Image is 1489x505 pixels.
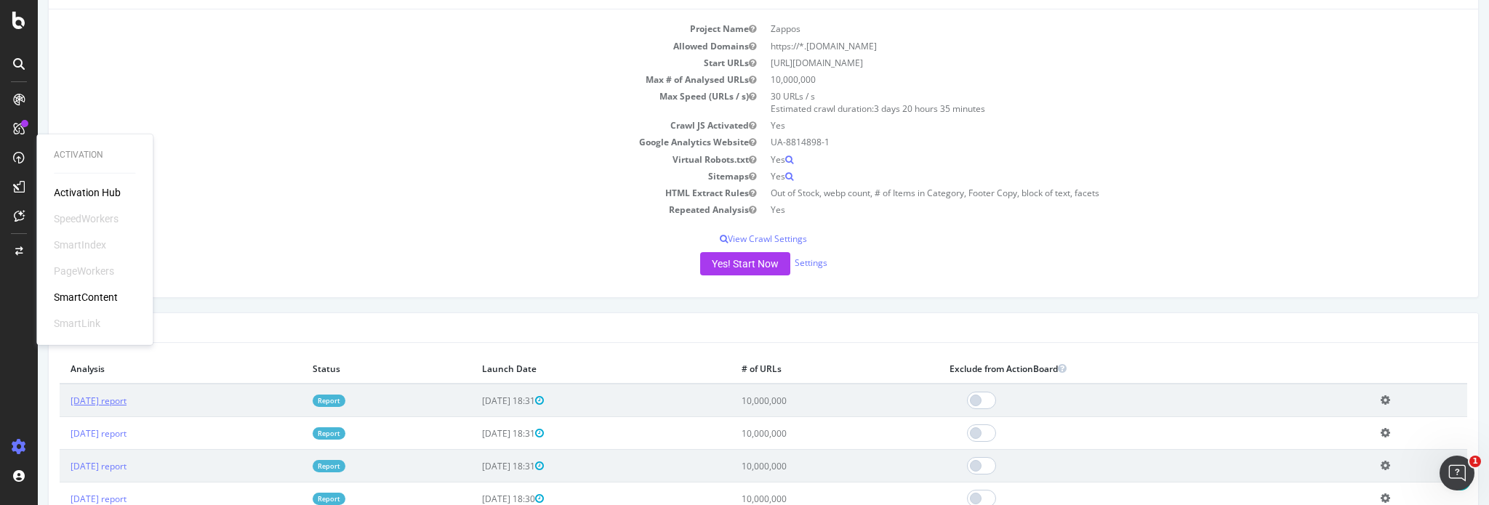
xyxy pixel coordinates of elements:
a: Report [275,427,308,440]
td: Start URLs [22,54,726,71]
span: [DATE] 18:30 [444,493,506,505]
a: SmartContent [54,290,118,304]
div: PageWorkers [54,264,114,278]
td: 10,000,000 [693,417,901,450]
th: Analysis [22,354,264,384]
td: Yes [726,117,1429,134]
a: [DATE] report [33,395,89,407]
td: Repeated Analysis [22,201,726,218]
td: 10,000,000 [693,384,901,417]
td: Yes [726,201,1429,218]
td: Zappos [726,20,1429,37]
td: Crawl JS Activated [22,117,726,134]
td: UA-8814898-1 [726,134,1429,150]
div: SmartIndex [54,238,106,252]
td: 30 URLs / s Estimated crawl duration: [726,88,1429,117]
a: Activation Hub [54,185,121,200]
a: Report [275,493,308,505]
a: [DATE] report [33,460,89,472]
a: [DATE] report [33,493,89,505]
div: SmartLink [54,316,100,331]
td: Yes [726,168,1429,185]
span: [DATE] 18:31 [444,460,506,472]
td: Yes [726,151,1429,168]
span: 1 [1469,456,1481,467]
span: [DATE] 18:31 [444,427,506,440]
div: Activation [54,149,135,161]
td: Google Analytics Website [22,134,726,150]
p: View Crawl Settings [22,233,1429,245]
a: Report [275,395,308,407]
td: 10,000,000 [693,450,901,482]
a: Settings [757,256,790,269]
td: Project Name [22,20,726,37]
td: Virtual Robots.txt [22,151,726,168]
td: 10,000,000 [726,71,1429,88]
iframe: Intercom live chat [1440,456,1474,490]
td: Max # of Analysed URLs [22,71,726,88]
th: Exclude from ActionBoard [901,354,1333,384]
a: Report [275,460,308,472]
td: https://*.[DOMAIN_NAME] [726,38,1429,54]
span: [DATE] 18:31 [444,395,506,407]
th: # of URLs [693,354,901,384]
td: Max Speed (URLs / s) [22,88,726,117]
button: Yes! Start Now [662,252,752,275]
td: Sitemaps [22,168,726,185]
th: Launch Date [433,354,693,384]
td: [URL][DOMAIN_NAME] [726,54,1429,71]
h4: Last 10 Crawls [22,320,1429,335]
th: Status [264,354,433,384]
div: SpeedWorkers [54,211,119,226]
td: Out of Stock, webp count, # of Items in Category, Footer Copy, block of text, facets [726,185,1429,201]
td: HTML Extract Rules [22,185,726,201]
span: 3 days 20 hours 35 minutes [836,102,947,115]
td: Allowed Domains [22,38,726,54]
a: [DATE] report [33,427,89,440]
